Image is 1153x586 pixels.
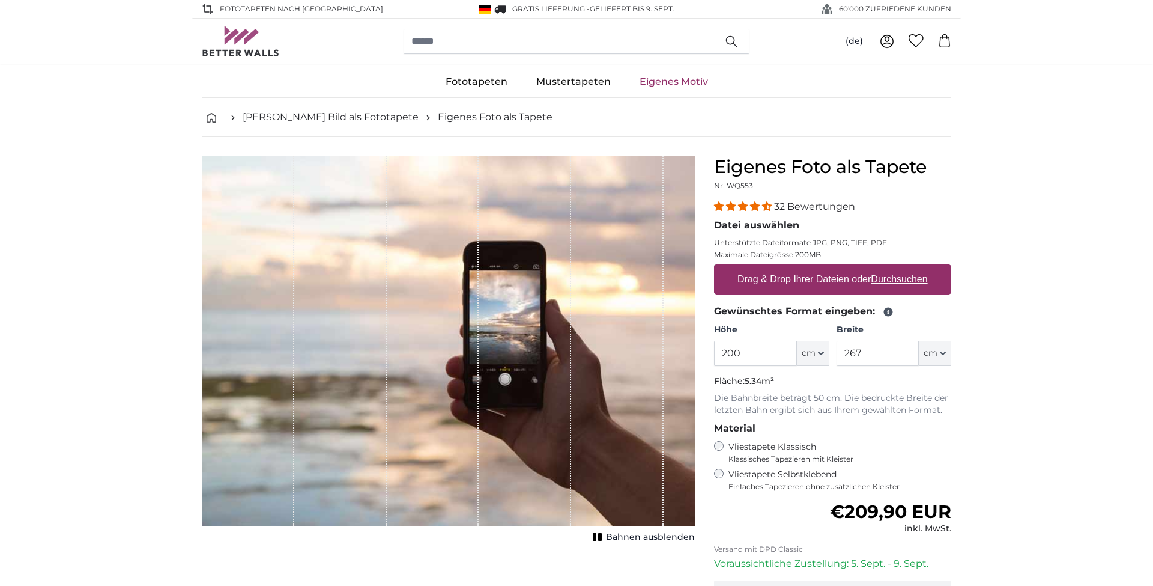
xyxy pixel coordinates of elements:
[714,324,829,336] label: Höhe
[714,250,951,260] p: Maximale Dateigrösse 200MB.
[606,531,695,543] span: Bahnen ausblenden
[733,267,933,291] label: Drag & Drop Ihrer Dateien oder
[714,421,951,436] legend: Material
[202,98,951,137] nav: breadcrumbs
[802,347,816,359] span: cm
[714,238,951,248] p: Unterstützte Dateiformate JPG, PNG, TIFF, PDF.
[714,392,951,417] p: Die Bahnbreite beträgt 50 cm. Die bedruckte Breite der letzten Bahn ergibt sich aus Ihrem gewählt...
[745,376,774,386] span: 5.34m²
[728,454,941,464] span: Klassisches Tapezieren mit Kleister
[625,66,722,97] a: Eigenes Motiv
[714,545,951,554] p: Versand mit DPD Classic
[714,218,951,233] legend: Datei auswählen
[714,181,753,190] span: Nr. WQ553
[438,110,552,124] a: Eigenes Foto als Tapete
[220,4,383,14] span: Fototapeten nach [GEOGRAPHIC_DATA]
[728,482,951,492] span: Einfaches Tapezieren ohne zusätzlichen Kleister
[714,304,951,319] legend: Gewünschtes Format eingeben:
[202,26,280,56] img: Betterwalls
[522,66,625,97] a: Mustertapeten
[714,376,951,388] p: Fläche:
[202,156,695,546] div: 1 of 1
[714,557,951,571] p: Voraussichtliche Zustellung: 5. Sept. - 9. Sept.
[830,523,951,535] div: inkl. MwSt.
[839,4,951,14] span: 60'000 ZUFRIEDENE KUNDEN
[243,110,419,124] a: [PERSON_NAME] Bild als Fototapete
[797,341,829,366] button: cm
[512,4,587,13] span: GRATIS Lieferung!
[587,4,674,13] span: -
[589,529,695,546] button: Bahnen ausblenden
[714,201,774,212] span: 4.31 stars
[830,501,951,523] span: €209,90 EUR
[479,5,491,14] img: Deutschland
[774,201,855,212] span: 32 Bewertungen
[728,441,941,464] label: Vliestapete Klassisch
[919,341,951,366] button: cm
[837,324,951,336] label: Breite
[871,274,928,284] u: Durchsuchen
[924,347,937,359] span: cm
[431,66,522,97] a: Fototapeten
[714,156,951,178] h1: Eigenes Foto als Tapete
[728,469,951,492] label: Vliestapete Selbstklebend
[590,4,674,13] span: Geliefert bis 9. Sept.
[836,31,873,52] button: (de)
